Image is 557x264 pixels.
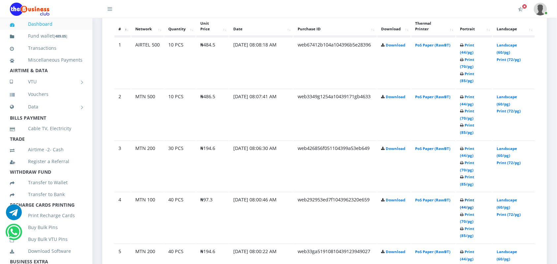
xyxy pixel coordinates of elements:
[10,220,82,235] a: Buy Bulk Pins
[497,249,517,261] a: Landscape (60/pg)
[386,94,406,99] a: Download
[415,146,451,151] a: PoS Paper (RawBT)
[460,57,475,69] a: Print (70/pg)
[10,244,82,259] a: Download Software
[10,16,82,32] a: Dashboard
[456,16,492,37] th: Portrait: activate to sort column ascending
[10,142,82,157] a: Airtime -2- Cash
[460,71,475,83] a: Print (85/pg)
[196,37,229,88] td: ₦484.5
[164,192,196,243] td: 40 PCS
[415,197,451,202] a: PoS Paper (RawBT)
[10,28,82,44] a: Fund wallet[489.05]
[196,192,229,243] td: ₦97.3
[10,232,82,247] a: Buy Bulk VTU Pins
[460,94,475,106] a: Print (44/pg)
[460,197,475,210] a: Print (44/pg)
[386,249,406,254] a: Download
[460,226,475,238] a: Print (85/pg)
[131,37,164,88] td: AIRTEL 500
[196,140,229,191] td: ₦194.6
[164,37,196,88] td: 10 PCS
[229,192,293,243] td: [DATE] 08:00:46 AM
[164,89,196,140] td: 10 PCS
[294,16,377,37] th: Purchase ID: activate to sort column ascending
[229,16,293,37] th: Date: activate to sort column ascending
[10,3,49,16] img: Logo
[497,197,517,210] a: Landscape (60/pg)
[294,140,377,191] td: web426856f051104399a53eb649
[115,16,131,37] th: #: activate to sort column descending
[115,37,131,88] td: 1
[131,16,164,37] th: Network: activate to sort column ascending
[493,16,535,37] th: Landscape: activate to sort column ascending
[497,212,521,217] a: Print (72/pg)
[294,192,377,243] td: web292953ed7f1043962320e659
[115,192,131,243] td: 4
[415,249,451,254] a: PoS Paper (RawBT)
[229,89,293,140] td: [DATE] 08:07:41 AM
[196,16,229,37] th: Unit Price: activate to sort column ascending
[164,140,196,191] td: 30 PCS
[497,108,521,113] a: Print (72/pg)
[497,57,521,62] a: Print (72/pg)
[460,174,475,187] a: Print (85/pg)
[460,146,475,158] a: Print (44/pg)
[10,99,82,115] a: Data
[460,212,475,224] a: Print (70/pg)
[386,146,406,151] a: Download
[10,187,82,202] a: Transfer to Bank
[497,43,517,55] a: Landscape (60/pg)
[10,154,82,169] a: Register a Referral
[54,34,67,39] small: [ ]
[55,34,66,39] b: 489.05
[10,87,82,102] a: Vouchers
[497,146,517,158] a: Landscape (60/pg)
[10,73,82,90] a: VTU
[10,208,82,223] a: Print Recharge Cards
[229,37,293,88] td: [DATE] 08:08:18 AM
[294,89,377,140] td: web3349g1254a10439171gb4633
[522,4,527,9] span: Activate Your Membership
[10,121,82,136] a: Cable TV, Electricity
[534,3,547,15] img: User
[131,140,164,191] td: MTN 200
[460,160,475,172] a: Print (70/pg)
[10,52,82,68] a: Miscellaneous Payments
[131,89,164,140] td: MTN 500
[386,43,406,47] a: Download
[460,249,475,261] a: Print (44/pg)
[377,16,411,37] th: Download: activate to sort column ascending
[460,108,475,121] a: Print (70/pg)
[115,89,131,140] td: 2
[6,209,22,220] a: Chat for support
[294,37,377,88] td: web67412b104a104396b5e28396
[229,140,293,191] td: [DATE] 08:06:30 AM
[497,160,521,165] a: Print (72/pg)
[415,94,451,99] a: PoS Paper (RawBT)
[497,94,517,106] a: Landscape (60/pg)
[10,175,82,190] a: Transfer to Wallet
[460,43,475,55] a: Print (44/pg)
[415,43,451,47] a: PoS Paper (RawBT)
[460,123,475,135] a: Print (85/pg)
[164,16,196,37] th: Quantity: activate to sort column ascending
[196,89,229,140] td: ₦486.5
[411,16,456,37] th: Thermal Printer: activate to sort column ascending
[10,41,82,56] a: Transactions
[386,197,406,202] a: Download
[7,229,20,240] a: Chat for support
[518,7,523,12] i: Activate Your Membership
[131,192,164,243] td: MTN 100
[115,140,131,191] td: 3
